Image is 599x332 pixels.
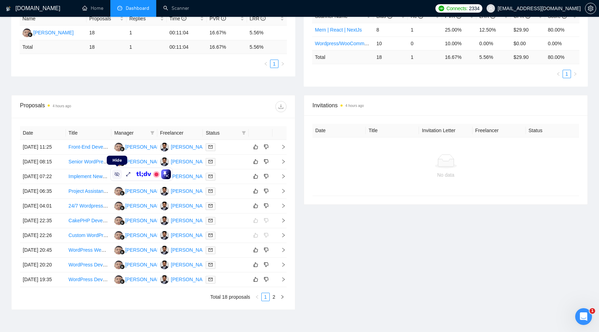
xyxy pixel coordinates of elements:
[114,231,123,240] img: NS
[20,40,87,54] td: Total
[264,62,268,66] span: left
[171,202,211,210] div: [PERSON_NAME]
[209,16,226,21] span: PVR
[253,293,261,301] button: left
[208,248,213,252] span: mail
[252,260,260,269] button: like
[125,276,165,283] div: [PERSON_NAME]
[488,6,493,11] span: user
[160,187,169,196] img: KT
[69,262,269,267] a: WordPress Developer Needed – Redesign Existing GeneratePress Site (Freelancer Theme)
[262,202,270,210] button: dislike
[125,231,165,239] div: [PERSON_NAME]
[125,143,165,151] div: [PERSON_NAME]
[275,277,286,282] span: right
[264,159,269,164] span: dislike
[171,276,211,283] div: [PERSON_NAME]
[210,293,250,301] li: Total 18 proposals
[66,169,112,184] td: Implement New Directory for WordPress Website
[275,203,286,208] span: right
[125,217,165,224] div: [PERSON_NAME]
[408,23,442,36] td: 1
[270,60,278,68] li: 1
[571,70,579,78] li: Next Page
[373,50,408,64] td: 18
[33,29,74,36] div: [PERSON_NAME]
[163,5,189,11] a: searchScanner
[129,15,158,22] span: Replies
[87,40,126,54] td: 18
[171,172,211,180] div: [PERSON_NAME]
[262,293,269,301] a: 1
[264,247,269,253] span: dislike
[20,126,66,140] th: Date
[208,174,213,178] span: mail
[247,26,287,40] td: 5.56%
[20,258,66,272] td: [DATE] 20:20
[114,188,165,194] a: NS[PERSON_NAME]
[160,260,169,269] img: KT
[114,246,123,255] img: NS
[125,246,165,254] div: [PERSON_NAME]
[262,246,270,254] button: dislike
[276,104,286,109] span: download
[270,293,278,301] a: 2
[261,293,270,301] li: 1
[207,40,247,54] td: 16.67 %
[170,16,186,21] span: Time
[87,26,126,40] td: 18
[275,189,286,194] span: right
[419,124,472,137] th: Invitation Letter
[120,147,125,151] img: gigradar-bm.png
[262,157,270,166] button: dislike
[545,50,579,64] td: 80.00 %
[275,248,286,252] span: right
[160,143,169,151] img: KT
[120,220,125,225] img: gigradar-bm.png
[476,36,511,50] td: 0.00%
[253,188,258,194] span: like
[120,250,125,255] img: gigradar-bm.png
[376,13,392,19] span: Bids
[208,218,213,223] span: mail
[275,218,286,223] span: right
[548,13,567,19] span: Score
[160,202,169,210] img: KT
[20,140,66,155] td: [DATE] 11:25
[250,16,266,21] span: LRR
[6,3,11,14] img: logo
[439,6,444,11] img: upwork-logo.png
[545,36,579,50] td: 0.00%
[575,308,592,325] iframe: Intercom live chat
[275,159,286,164] span: right
[270,60,278,68] a: 1
[66,140,112,155] td: Front-End Developer (React.js, Next.js, TypeScript, Animations, Three.js) – Full-Time Remote
[255,295,259,299] span: left
[556,72,560,76] span: left
[120,205,125,210] img: gigradar-bm.png
[208,277,213,282] span: mail
[66,228,112,243] td: Custom WordPress Development: Feature Enhancements & API Integrations
[126,26,166,40] td: 1
[411,13,423,19] span: Re
[252,246,260,254] button: like
[171,187,211,195] div: [PERSON_NAME]
[253,144,258,150] span: like
[264,262,269,267] span: dislike
[171,143,211,151] div: [PERSON_NAME]
[208,233,213,237] span: mail
[252,172,260,181] button: like
[208,189,213,193] span: mail
[247,40,287,54] td: 5.56 %
[114,144,165,149] a: NS[PERSON_NAME]
[20,214,66,228] td: [DATE] 22:35
[262,260,270,269] button: dislike
[264,174,269,179] span: dislike
[114,187,123,196] img: NS
[511,36,545,50] td: $0.00
[252,187,260,195] button: like
[82,5,103,11] a: homeHome
[126,40,166,54] td: 1
[253,174,258,179] span: like
[262,275,270,284] button: dislike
